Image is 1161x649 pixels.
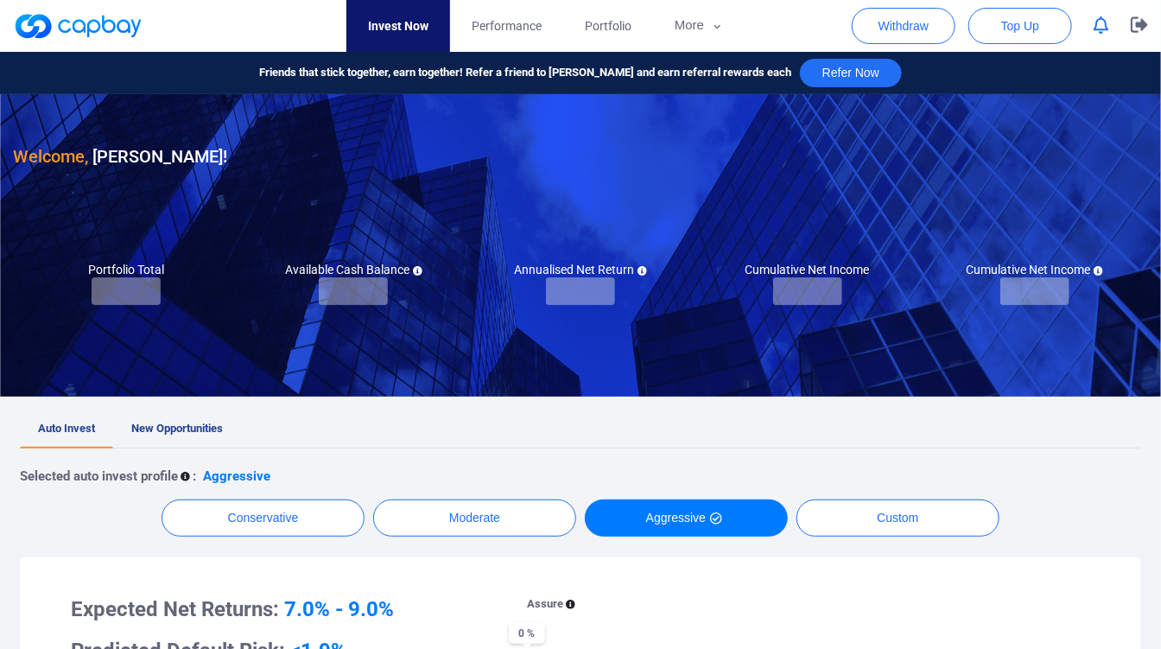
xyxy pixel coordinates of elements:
[162,499,365,537] button: Conservative
[852,8,955,44] button: Withdraw
[259,64,791,82] span: Friends that stick together, earn together! Refer a friend to [PERSON_NAME] and earn referral rew...
[527,595,563,614] p: Assure
[966,262,1103,277] h5: Cumulative Net Income
[968,8,1072,44] button: Top Up
[193,466,196,487] p: :
[745,262,870,277] h5: Cumulative Net Income
[13,143,227,170] h3: [PERSON_NAME] !
[472,16,542,35] span: Performance
[514,262,647,277] h5: Annualised Net Return
[796,499,999,537] button: Custom
[88,262,164,277] h5: Portfolio Total
[13,146,88,167] span: Welcome,
[800,59,902,87] button: Refer Now
[38,422,95,435] span: Auto Invest
[373,499,576,537] button: Moderate
[203,466,270,487] p: Aggressive
[509,622,545,644] span: 0 %
[284,597,394,621] span: 7.0% - 9.0%
[71,595,480,623] h3: Expected Net Returns:
[285,262,422,277] h5: Available Cash Balance
[20,466,178,487] p: Selected auto invest profile
[131,422,223,435] span: New Opportunities
[585,499,788,537] button: Aggressive
[1001,17,1039,35] span: Top Up
[585,16,631,35] span: Portfolio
